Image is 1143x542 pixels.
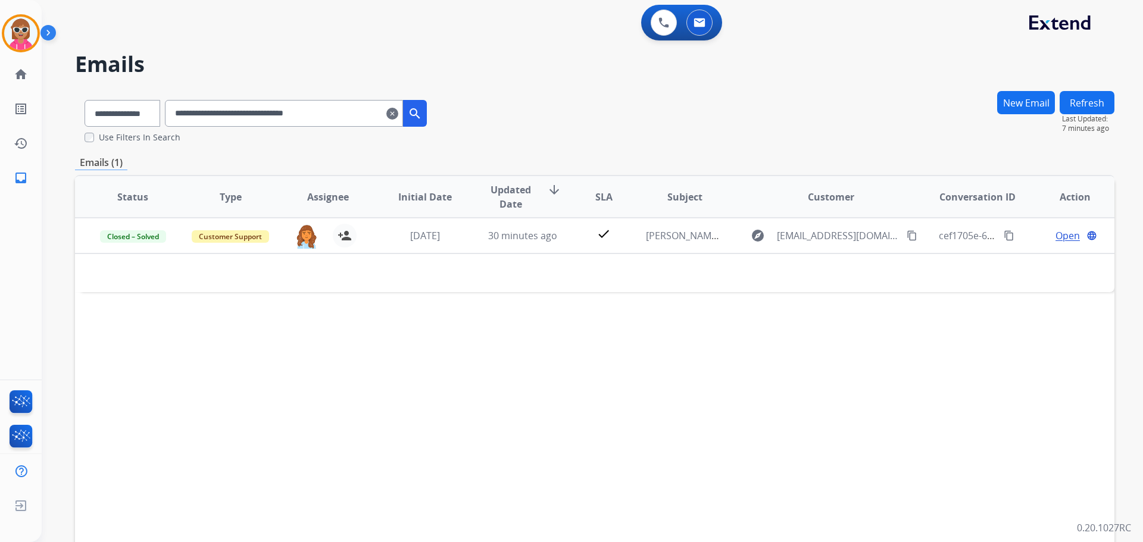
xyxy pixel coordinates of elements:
[398,190,452,204] span: Initial Date
[667,190,702,204] span: Subject
[751,228,765,243] mat-icon: explore
[1004,230,1014,241] mat-icon: content_copy
[1077,521,1131,535] p: 0.20.1027RC
[408,106,422,121] mat-icon: search
[14,67,28,82] mat-icon: home
[75,155,127,170] p: Emails (1)
[338,228,352,243] mat-icon: person_add
[386,106,398,121] mat-icon: clear
[1062,124,1114,133] span: 7 minutes ago
[646,229,823,242] span: [PERSON_NAME] (Copy of police report)
[1017,176,1114,218] th: Action
[547,183,561,197] mat-icon: arrow_downward
[117,190,148,204] span: Status
[4,17,38,50] img: avatar
[777,228,900,243] span: [EMAIL_ADDRESS][DOMAIN_NAME]
[997,91,1055,114] button: New Email
[295,224,318,249] img: agent-avatar
[488,229,557,242] span: 30 minutes ago
[939,190,1016,204] span: Conversation ID
[939,229,1121,242] span: cef1705e-6370-427d-bbaa-9663ce74b3e5
[907,230,917,241] mat-icon: content_copy
[1060,91,1114,114] button: Refresh
[192,230,269,243] span: Customer Support
[220,190,242,204] span: Type
[597,227,611,241] mat-icon: check
[307,190,349,204] span: Assignee
[75,52,1114,76] h2: Emails
[1055,228,1080,243] span: Open
[1062,114,1114,124] span: Last Updated:
[410,229,440,242] span: [DATE]
[14,171,28,185] mat-icon: inbox
[595,190,613,204] span: SLA
[14,102,28,116] mat-icon: list_alt
[99,131,180,143] label: Use Filters In Search
[14,136,28,151] mat-icon: history
[484,183,538,211] span: Updated Date
[1086,230,1097,241] mat-icon: language
[808,190,854,204] span: Customer
[100,230,166,243] span: Closed – Solved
